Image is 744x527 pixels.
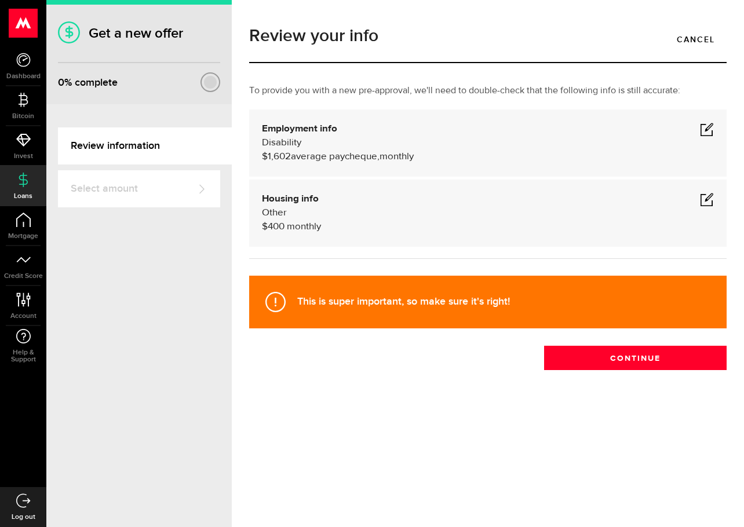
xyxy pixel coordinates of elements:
span: 0 [58,76,64,89]
h1: Get a new offer [58,25,220,42]
span: monthly [380,152,414,162]
div: % complete [58,72,118,93]
a: Review information [58,127,232,164]
h1: Review your info [249,27,727,45]
b: Employment info [262,124,337,134]
span: $1,602 [262,152,291,162]
p: To provide you with a new pre-approval, we'll need to double-check that the following info is sti... [249,84,727,98]
span: Other [262,208,287,218]
button: Continue [544,346,727,370]
span: $ [262,222,268,232]
b: Housing info [262,194,319,204]
span: Disability [262,138,301,148]
a: Cancel [665,27,727,52]
button: Open LiveChat chat widget [9,5,44,39]
strong: This is super important, so make sure it's right! [297,295,510,308]
span: 400 [268,222,285,232]
span: average paycheque, [291,152,380,162]
span: monthly [287,222,321,232]
a: Select amount [58,170,220,207]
